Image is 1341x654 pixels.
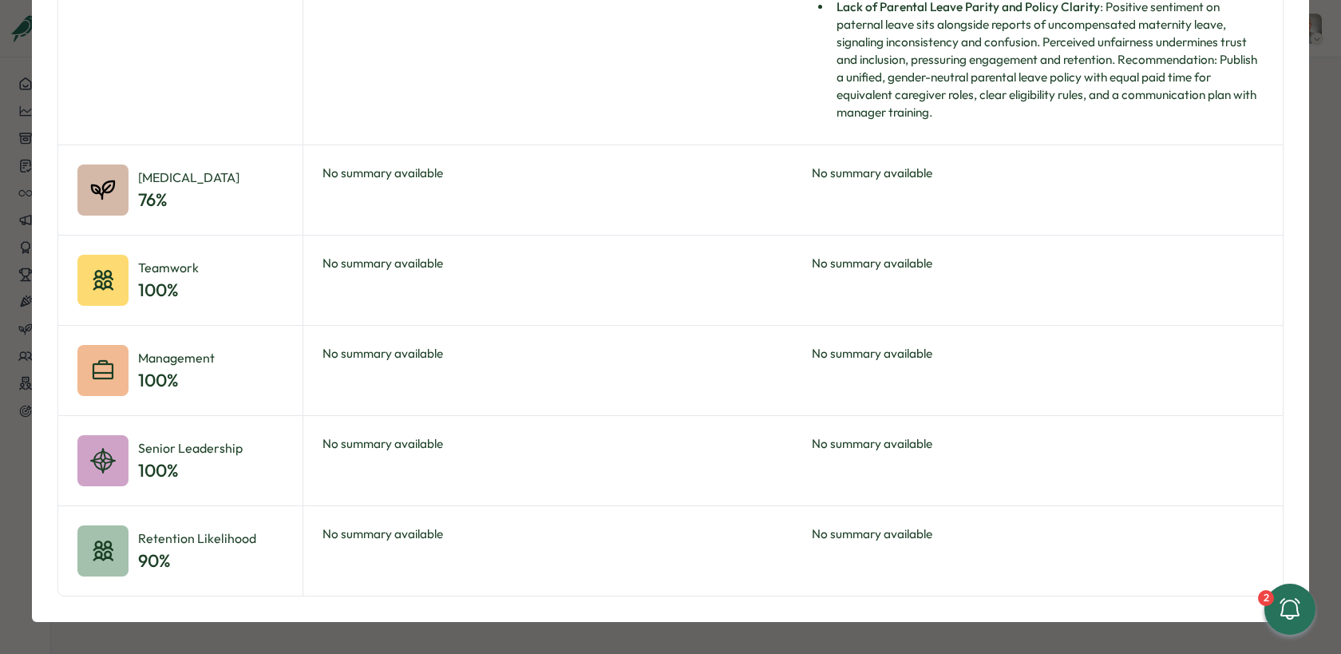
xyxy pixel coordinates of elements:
div: No summary available [303,145,793,235]
p: 100 % [138,278,199,303]
div: No summary available [793,506,1283,596]
div: No summary available [793,145,1283,235]
div: No summary available [793,326,1283,415]
button: 2 [1264,584,1315,635]
p: Retention Likelihood [138,529,256,549]
div: No summary available [793,236,1283,325]
div: No summary available [303,326,793,415]
p: 90 % [138,549,256,573]
p: [MEDICAL_DATA] [138,168,239,188]
p: Senior Leadership [138,438,243,458]
p: 76 % [138,188,239,212]
p: Teamwork [138,258,199,278]
div: No summary available [303,416,793,505]
p: 100 % [138,368,215,393]
div: 2 [1258,590,1274,606]
div: No summary available [303,236,793,325]
p: 100 % [138,458,243,483]
div: No summary available [303,506,793,596]
div: No summary available [793,416,1283,505]
p: Management [138,348,215,368]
